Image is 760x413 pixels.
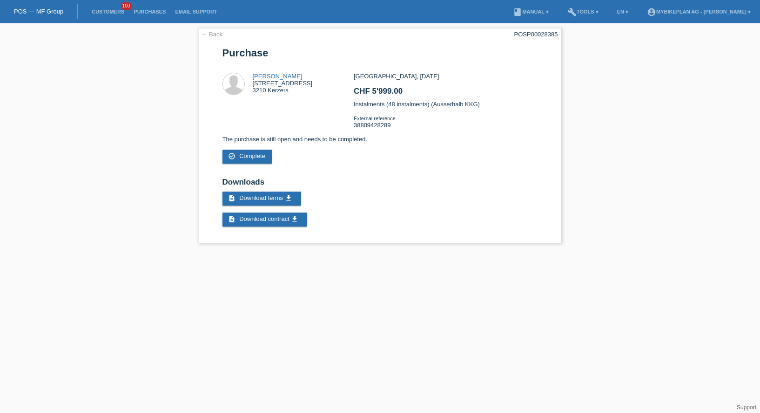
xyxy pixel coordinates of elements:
[14,8,63,15] a: POS — MF Group
[121,2,132,10] span: 100
[567,7,577,17] i: build
[737,404,756,411] a: Support
[642,9,755,14] a: account_circleMybikeplan AG - [PERSON_NAME] ▾
[514,31,558,38] div: POSP00028385
[228,194,235,202] i: description
[285,194,292,202] i: get_app
[222,136,538,143] p: The purchase is still open and needs to be completed.
[202,31,223,38] a: ← Back
[129,9,170,14] a: Purchases
[563,9,603,14] a: buildTools ▾
[222,213,308,227] a: description Download contract get_app
[253,73,303,80] a: [PERSON_NAME]
[647,7,656,17] i: account_circle
[612,9,633,14] a: EN ▾
[291,215,298,223] i: get_app
[222,47,538,59] h1: Purchase
[87,9,129,14] a: Customers
[222,178,538,192] h2: Downloads
[228,215,235,223] i: description
[228,152,235,160] i: check_circle_outline
[239,215,289,222] span: Download contract
[354,116,396,121] span: External reference
[513,7,522,17] i: book
[508,9,553,14] a: bookManual ▾
[239,152,265,159] span: Complete
[222,150,272,164] a: check_circle_outline Complete
[354,87,538,101] h2: CHF 5'999.00
[170,9,222,14] a: Email Support
[222,192,301,206] a: description Download terms get_app
[253,73,313,94] div: [STREET_ADDRESS] 3210 Kerzers
[354,73,538,136] div: [GEOGRAPHIC_DATA], [DATE] Instalments (48 instalments) (Ausserhalb KKG) 38809428289
[239,194,283,201] span: Download terms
